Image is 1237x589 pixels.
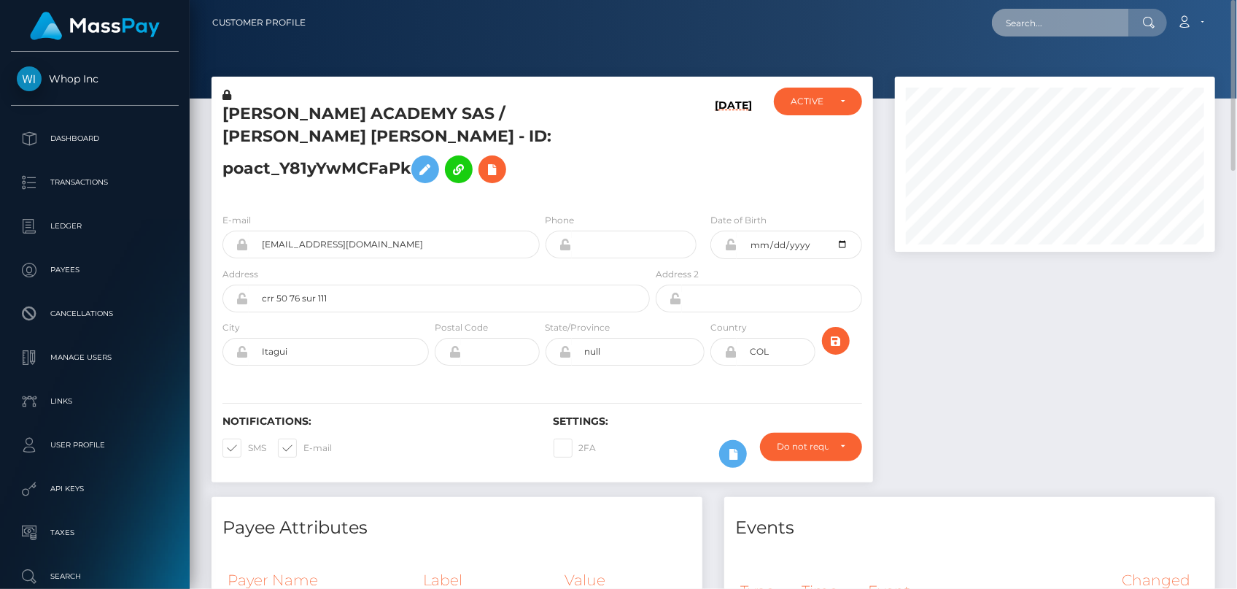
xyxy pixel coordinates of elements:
[17,303,173,325] p: Cancellations
[222,268,258,281] label: Address
[222,103,642,190] h5: [PERSON_NAME] ACADEMY SAS / [PERSON_NAME] [PERSON_NAME] - ID: poact_Y81yYwMCFaPk
[546,321,610,334] label: State/Province
[222,439,266,458] label: SMS
[278,439,332,458] label: E-mail
[17,522,173,544] p: Taxes
[11,72,179,85] span: Whop Inc
[17,128,173,150] p: Dashboard
[710,214,767,227] label: Date of Birth
[30,12,160,40] img: MassPay Logo
[735,515,1204,541] h4: Events
[11,120,179,157] a: Dashboard
[17,566,173,588] p: Search
[11,208,179,245] a: Ledger
[11,252,179,288] a: Payees
[546,214,575,227] label: Phone
[11,427,179,463] a: User Profile
[11,296,179,332] a: Cancellations
[11,164,179,201] a: Transactions
[11,339,179,376] a: Manage Users
[992,9,1129,36] input: Search...
[554,415,863,428] h6: Settings:
[760,433,862,461] button: Do not require
[17,390,173,412] p: Links
[17,215,173,237] p: Ledger
[17,259,173,281] p: Payees
[11,471,179,507] a: API Keys
[17,478,173,500] p: API Keys
[777,441,829,453] div: Do not require
[791,96,829,107] div: ACTIVE
[17,66,42,91] img: Whop Inc
[11,383,179,420] a: Links
[17,347,173,369] p: Manage Users
[222,214,251,227] label: E-mail
[222,321,240,334] label: City
[212,7,306,38] a: Customer Profile
[11,515,179,551] a: Taxes
[435,321,488,334] label: Postal Code
[715,99,752,196] h6: [DATE]
[656,268,699,281] label: Address 2
[222,415,532,428] h6: Notifications:
[222,515,691,541] h4: Payee Attributes
[17,434,173,456] p: User Profile
[17,172,173,193] p: Transactions
[554,439,597,458] label: 2FA
[774,88,862,115] button: ACTIVE
[710,321,747,334] label: Country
